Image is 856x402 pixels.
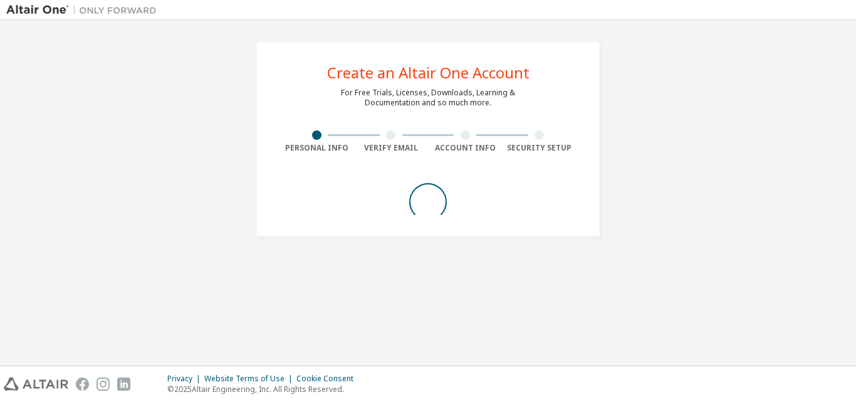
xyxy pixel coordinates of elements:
[327,65,530,80] div: Create an Altair One Account
[503,143,577,153] div: Security Setup
[167,384,361,394] p: © 2025 Altair Engineering, Inc. All Rights Reserved.
[296,374,361,384] div: Cookie Consent
[341,88,515,108] div: For Free Trials, Licenses, Downloads, Learning & Documentation and so much more.
[6,4,163,16] img: Altair One
[117,378,130,391] img: linkedin.svg
[204,374,296,384] div: Website Terms of Use
[76,378,89,391] img: facebook.svg
[97,378,110,391] img: instagram.svg
[167,374,204,384] div: Privacy
[354,143,429,153] div: Verify Email
[428,143,503,153] div: Account Info
[279,143,354,153] div: Personal Info
[4,378,68,391] img: altair_logo.svg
